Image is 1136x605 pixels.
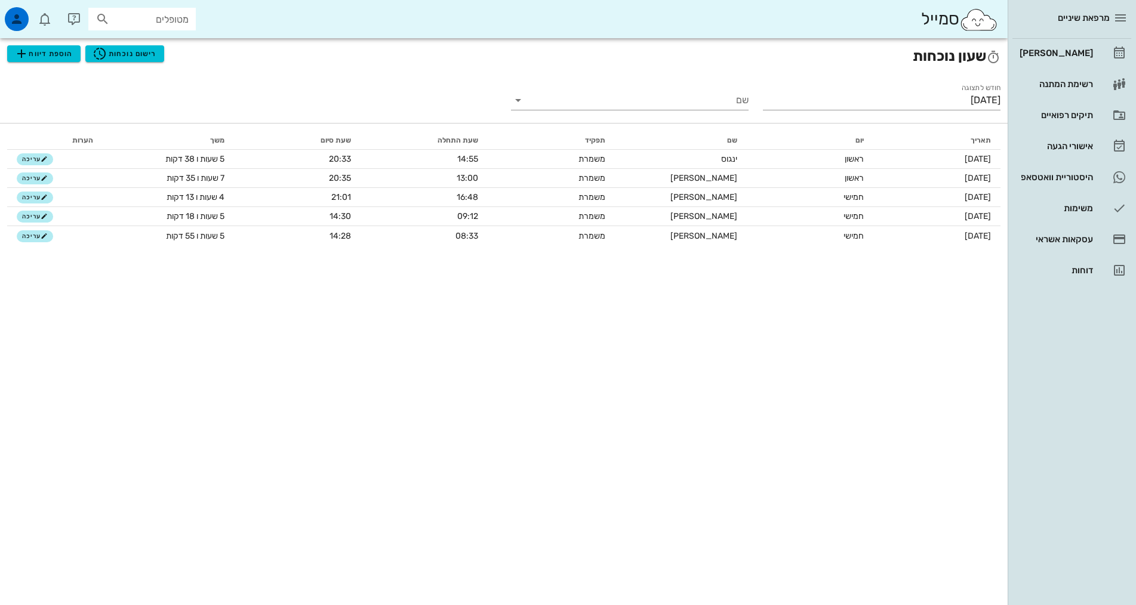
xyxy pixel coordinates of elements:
div: אישורי הגעה [1017,141,1093,151]
a: משימות [1012,194,1131,223]
th: תפקיד: לא ממוין. לחץ למיון לפי סדר עולה. הפעל למיון עולה. [488,131,615,150]
span: הוספת דיווח [14,47,73,61]
button: עריכה [17,192,53,203]
span: [PERSON_NAME] [670,192,737,202]
span: 08:33 [455,231,478,241]
div: דוחות [1017,266,1093,275]
div: היסטוריית וואטסאפ [1017,172,1093,182]
span: חמישי [843,192,864,202]
span: תג [35,10,42,17]
th: שם: לא ממוין. לחץ למיון לפי סדר עולה. הפעל למיון עולה. [615,131,747,150]
th: יום: לא ממוין. לחץ למיון לפי סדר עולה. הפעל למיון עולה. [747,131,873,150]
button: רישום נוכחות [85,45,164,62]
span: ינגוס [721,154,737,164]
a: [PERSON_NAME] [1012,39,1131,67]
span: עריכה [22,175,48,182]
span: משך [210,136,224,144]
span: 7 שעות ו 35 דקות [167,173,224,183]
span: [DATE] [965,211,991,221]
span: [PERSON_NAME] [670,173,737,183]
a: רשימת המתנה [1012,70,1131,98]
span: [PERSON_NAME] [670,231,737,241]
span: תאריך [971,136,991,144]
span: 5 שעות ו 55 דקות [166,231,224,241]
span: 16:48 [457,192,478,202]
span: 21:01 [331,192,351,202]
span: תפקיד [585,136,605,144]
img: SmileCloud logo [959,8,998,32]
span: שעת התחלה [438,136,478,144]
span: עריכה [22,156,48,163]
span: 09:12 [457,211,478,221]
button: עריכה [17,153,53,165]
a: תיקים רפואיים [1012,101,1131,129]
td: משמרת [488,188,615,207]
td: משמרת [488,207,615,226]
div: משימות [1017,203,1093,213]
span: 5 שעות ו 38 דקות [165,154,224,164]
a: אישורי הגעה [1012,132,1131,160]
span: [DATE] [965,154,991,164]
span: [DATE] [965,173,991,183]
span: 20:35 [329,173,351,183]
span: יום [855,136,864,144]
button: עריכה [17,172,53,184]
span: [PERSON_NAME] [670,211,737,221]
td: משמרת [488,226,615,245]
label: חודש לתצוגה [962,84,1000,92]
th: שעת סיום [234,131,361,150]
th: משך [103,131,234,150]
span: 13:00 [457,173,478,183]
td: משמרת [488,169,615,188]
div: סמייל [921,7,998,32]
span: 14:30 [330,211,351,221]
span: שם [727,136,737,144]
span: הערות [72,136,93,144]
span: ראשון [845,154,864,164]
span: [DATE] [965,192,991,202]
span: שעת סיום [321,136,351,144]
span: 14:55 [457,154,478,164]
span: ראשון [845,173,864,183]
div: רשימת המתנה [1017,79,1093,89]
div: עסקאות אשראי [1017,234,1093,244]
span: חמישי [843,211,864,221]
div: תיקים רפואיים [1017,110,1093,120]
button: עריכה [17,230,53,242]
span: עריכה [22,213,48,220]
th: הערות [63,131,103,150]
span: 5 שעות ו 18 דקות [167,211,224,221]
span: עריכה [22,233,48,240]
h2: שעון נוכחות [7,45,1000,67]
button: הוספת דיווח [7,45,81,62]
span: [DATE] [965,231,991,241]
span: מרפאת שיניים [1058,13,1110,23]
th: שעת התחלה [361,131,487,150]
a: עסקאות אשראי [1012,225,1131,254]
a: היסטוריית וואטסאפ [1012,163,1131,192]
a: דוחות [1012,256,1131,285]
span: רישום נוכחות [93,47,156,61]
span: חמישי [843,231,864,241]
div: [PERSON_NAME] [1017,48,1093,58]
span: 4 שעות ו 13 דקות [167,192,224,202]
span: עריכה [22,194,48,201]
td: משמרת [488,150,615,169]
button: עריכה [17,211,53,223]
span: 20:33 [329,154,351,164]
th: תאריך: לא ממוין. לחץ למיון לפי סדר עולה. הפעל למיון עולה. [873,131,1000,150]
span: 14:28 [330,231,351,241]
